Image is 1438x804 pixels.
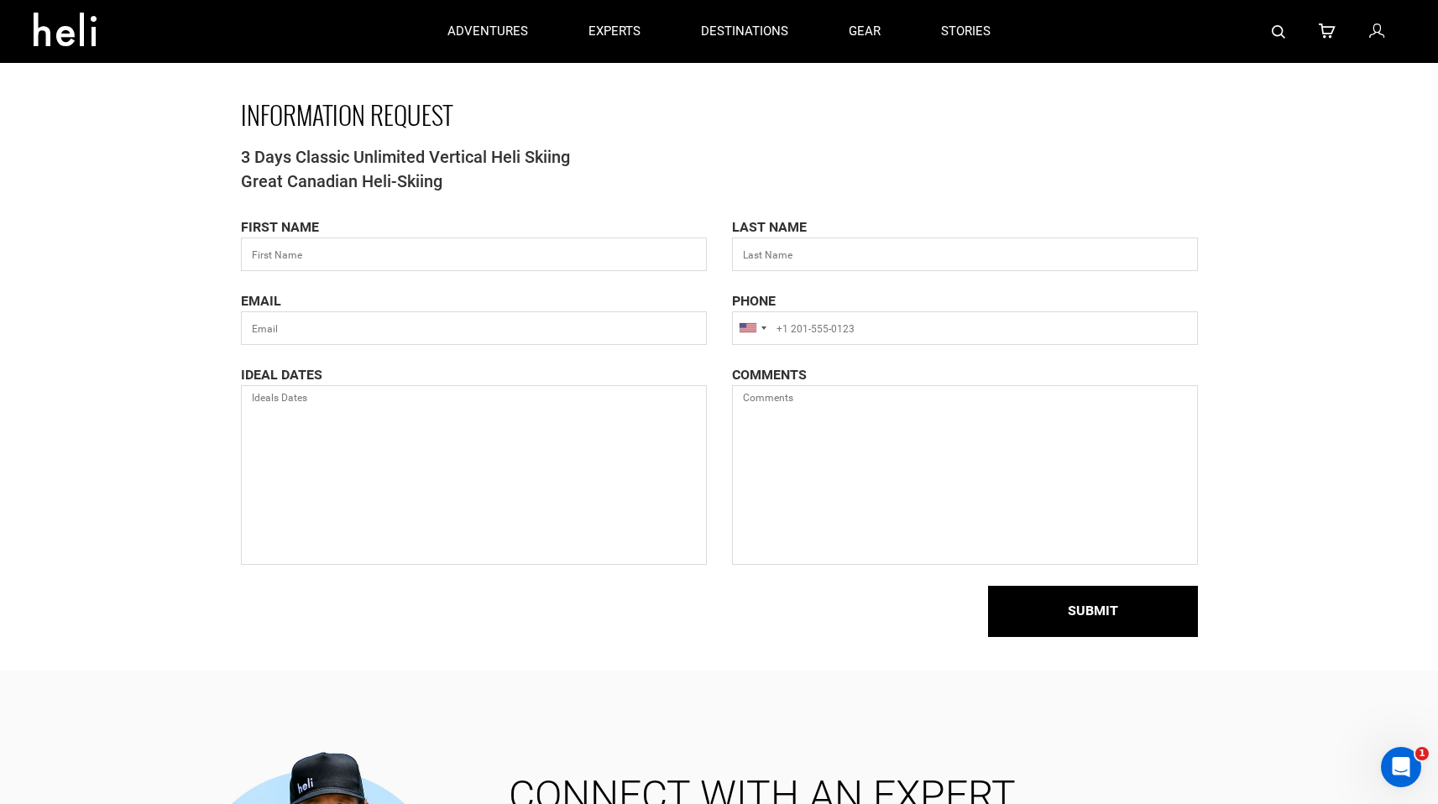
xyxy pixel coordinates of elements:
input: First Name [241,238,707,271]
p: experts [588,23,641,40]
label: PHONE [732,292,776,311]
div: United States: +1 [733,312,771,344]
h1: INFORMATION REQUEST [241,101,1198,128]
img: search-bar-icon.svg [1272,25,1285,39]
button: SUBMIT [988,586,1198,637]
iframe: Intercom live chat [1381,747,1421,787]
span: Great Canadian Heli-Skiing [241,170,1198,194]
p: destinations [701,23,788,40]
label: LAST NAME [732,218,807,238]
input: +1 201-555-0123 [732,311,1198,345]
span: 1 [1415,747,1429,760]
label: EMAIL [241,292,281,311]
label: FIRST NAME [241,218,319,238]
label: COMMENTS [732,366,807,385]
span: 3 Days Classic Unlimited Vertical Heli Skiing [241,145,1198,170]
input: Email [241,311,707,345]
label: IDEAL DATES [241,366,322,385]
p: adventures [447,23,528,40]
input: Last Name [732,238,1198,271]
